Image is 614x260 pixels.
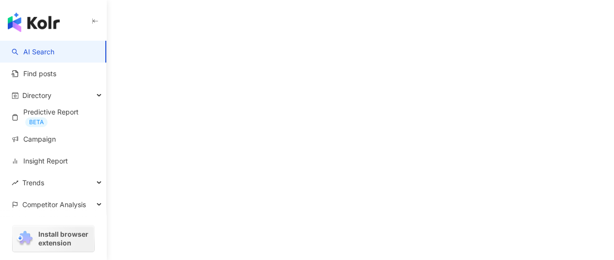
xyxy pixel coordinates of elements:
[12,156,68,166] a: Insight Report
[22,194,86,215] span: Competitor Analysis
[13,226,94,252] a: chrome extensionInstall browser extension
[12,134,56,144] a: Campaign
[16,231,34,246] img: chrome extension
[22,172,44,194] span: Trends
[22,84,51,106] span: Directory
[38,230,91,247] span: Install browser extension
[12,47,54,57] a: searchAI Search
[8,13,60,32] img: logo
[12,107,99,127] a: Predictive ReportBETA
[12,69,56,79] a: Find posts
[12,179,18,186] span: rise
